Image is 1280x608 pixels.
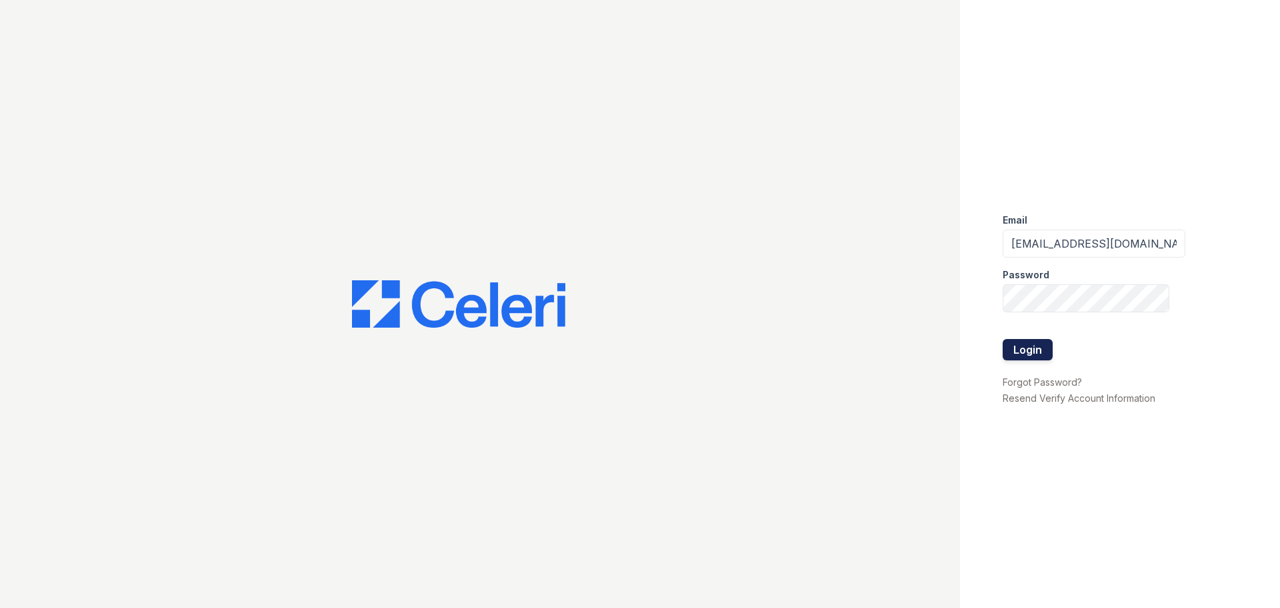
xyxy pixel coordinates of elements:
[1003,214,1027,227] label: Email
[352,280,565,328] img: CE_Logo_Blue-a8612792a0a2168367f1c8372b55b34899dd931a85d93a1a3d3e32e68fde9ad4.png
[1003,392,1155,404] a: Resend Verify Account Information
[1003,339,1053,360] button: Login
[1003,376,1082,388] a: Forgot Password?
[1003,268,1049,282] label: Password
